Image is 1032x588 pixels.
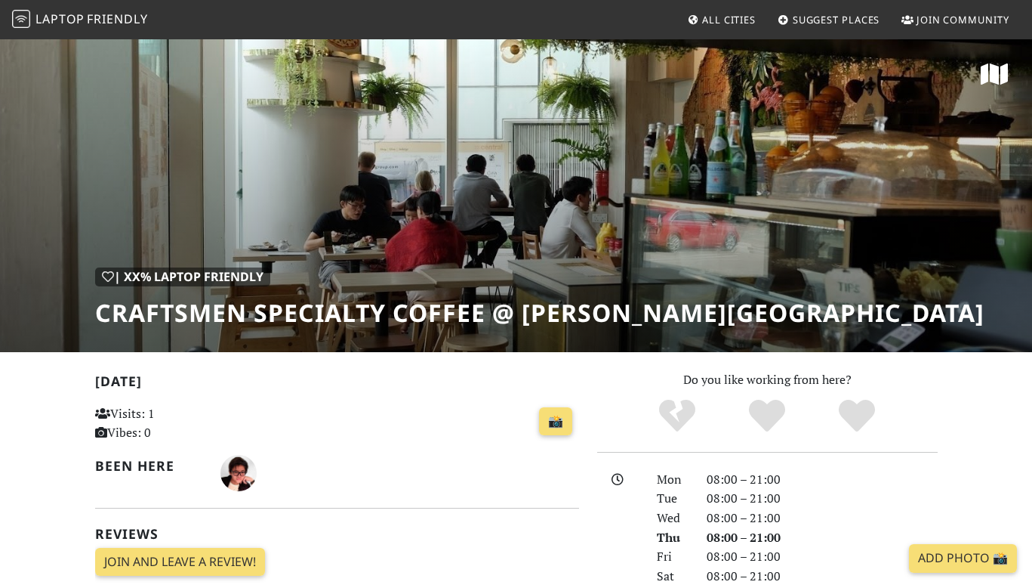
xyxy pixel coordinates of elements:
[633,398,722,435] div: No
[698,470,947,490] div: 08:00 – 21:00
[648,489,698,509] div: Tue
[87,11,147,27] span: Friendly
[597,370,938,390] p: Do you like working from here?
[698,547,947,567] div: 08:00 – 21:00
[95,373,579,395] h2: [DATE]
[648,509,698,528] div: Wed
[702,13,756,26] span: All Cities
[95,404,245,443] p: Visits: 1 Vibes: 0
[95,526,579,542] h2: Reviews
[95,458,202,474] h2: Been here
[698,528,947,548] div: 08:00 – 21:00
[793,13,880,26] span: Suggest Places
[95,548,265,577] a: Join and leave a review!
[539,407,572,436] a: 📸
[698,567,947,586] div: 08:00 – 21:00
[681,6,762,33] a: All Cities
[12,10,30,28] img: LaptopFriendly
[916,13,1009,26] span: Join Community
[698,489,947,509] div: 08:00 – 21:00
[95,268,270,287] div: | XX% Laptop Friendly
[220,463,257,480] span: Albert Soerjonoto
[12,7,148,33] a: LaptopFriendly LaptopFriendly
[772,6,886,33] a: Suggest Places
[95,299,984,327] h1: Craftsmen Specialty Coffee @ [PERSON_NAME][GEOGRAPHIC_DATA]
[812,398,901,435] div: Definitely!
[220,455,257,491] img: 2075-albert.jpg
[648,528,698,548] div: Thu
[909,544,1017,573] a: Add Photo 📸
[648,567,698,586] div: Sat
[648,547,698,567] div: Fri
[698,509,947,528] div: 08:00 – 21:00
[648,470,698,490] div: Mon
[722,398,812,435] div: Yes
[895,6,1015,33] a: Join Community
[35,11,85,27] span: Laptop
